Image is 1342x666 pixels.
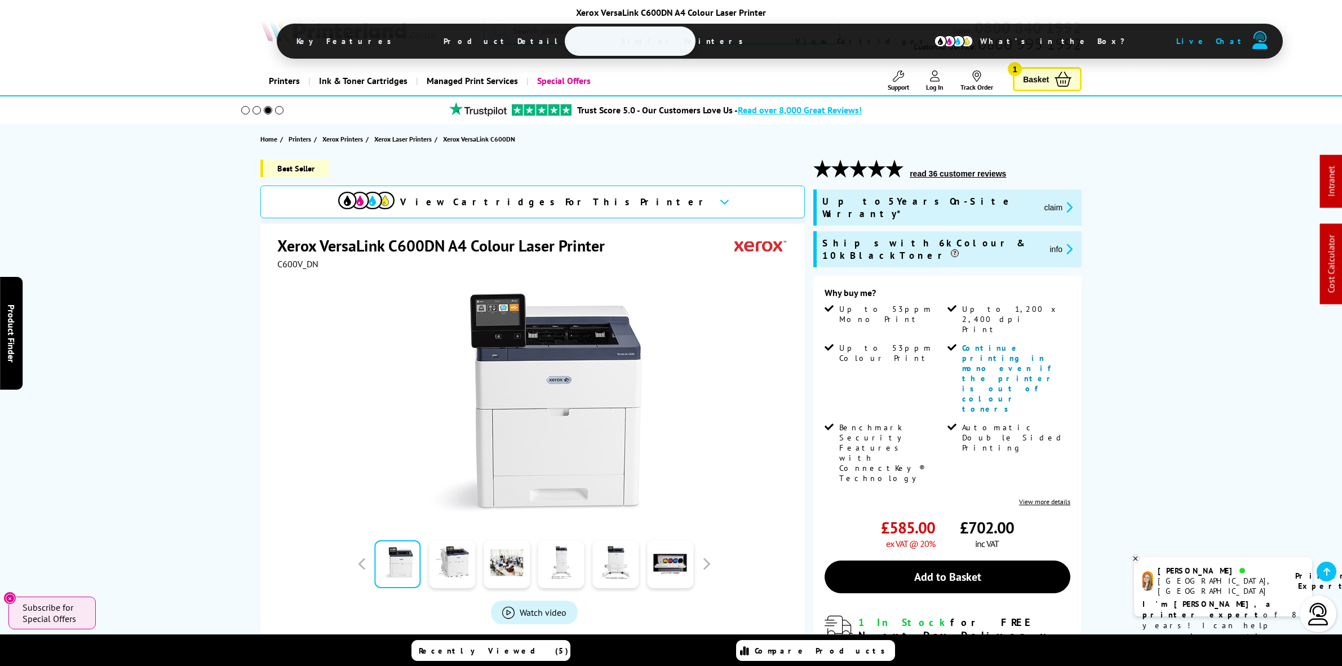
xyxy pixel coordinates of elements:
span: Xerox Printers [322,133,363,145]
img: cmyk-icon.svg [934,35,973,47]
p: of 8 years! I can help you choose the right product [1142,599,1304,652]
span: Basket [1023,72,1049,87]
div: [GEOGRAPHIC_DATA], [GEOGRAPHIC_DATA] [1158,576,1281,596]
a: Basket 1 [1013,67,1082,91]
span: Xerox VersaLink C600DN [443,133,515,145]
span: Key Features [280,28,414,55]
a: Special Offers [526,67,599,95]
span: View Cartridges For This Printer [400,196,710,208]
span: Recently Viewed (5) [419,646,569,656]
img: View Cartridges [338,192,395,209]
span: Support [888,83,909,91]
img: amy-livechat.png [1142,571,1153,591]
button: promo-description [1040,201,1076,214]
span: Product Details [427,28,592,55]
a: Compare Products [736,640,895,661]
span: Watch video [520,607,566,618]
img: trustpilot rating [444,102,512,116]
b: I'm [PERSON_NAME], a printer expert [1142,599,1274,620]
span: Home [260,133,277,145]
span: Up to 5 Years On-Site Warranty* [822,195,1035,220]
span: £585.00 [881,517,935,538]
span: What’s in the Box? [963,28,1153,55]
span: Benchmark Security Features with ConnectKey® Technology [839,422,945,483]
span: 1 In Stock [858,616,950,629]
div: Xerox VersaLink C600DN A4 Colour Laser Printer [277,7,1066,18]
div: [PERSON_NAME] [1158,566,1281,576]
span: Automatic Double Sided Printing [962,422,1068,453]
a: Recently Viewed (5) [411,640,570,661]
span: Up to 1,200 x 2,400 dpi Print [962,304,1068,334]
span: Up to 53ppm Mono Print [839,304,945,324]
span: 1 [1008,62,1022,76]
span: ex VAT @ 20% [886,538,935,549]
span: inc VAT [975,538,999,549]
h1: Xerox VersaLink C600DN A4 Colour Laser Printer [277,235,616,256]
div: for FREE Next Day Delivery [858,616,1070,642]
button: promo-description [1047,242,1077,255]
a: Intranet [1326,166,1337,197]
a: Product_All_Videos [491,601,578,624]
span: View Cartridges [778,27,951,56]
a: Printers [289,133,314,145]
span: Similar Printers [604,28,766,55]
a: Printers [260,67,308,95]
span: C600V_DN [277,258,318,270]
span: Continue printing in mono even if the printer is out of colour toners [962,343,1057,414]
span: £702.00 [960,517,1014,538]
a: Xerox Printers [322,133,366,145]
span: Product Finder [6,304,17,362]
span: Xerox Laser Printers [374,133,432,145]
span: Up to 53ppm Colour Print [839,343,945,363]
img: user-headset-light.svg [1307,603,1330,625]
button: Close [3,592,16,605]
img: user-headset-duotone.svg [1252,31,1268,49]
div: Why buy me? [825,287,1070,304]
span: Ink & Toner Cartridges [319,67,408,95]
img: trustpilot rating [512,104,572,116]
button: read 36 customer reviews [906,169,1009,179]
a: Ink & Toner Cartridges [308,67,416,95]
a: Xerox Laser Printers [374,133,435,145]
span: Compare Products [755,646,891,656]
span: Log In [926,83,944,91]
span: Subscribe for Special Offers [23,602,85,624]
span: Best Seller [260,160,329,177]
a: Managed Print Services [416,67,526,95]
a: Track Order [960,70,993,91]
a: Xerox VersaLink C600DN [443,133,518,145]
a: View more details [1019,497,1070,506]
a: Add to Basket [825,561,1070,593]
span: Live Chat [1176,36,1246,46]
a: Support [888,70,909,91]
a: Home [260,133,280,145]
img: Xerox [734,235,786,256]
span: Read over 8,000 Great Reviews! [738,104,862,116]
a: Trust Score 5.0 - Our Customers Love Us -Read over 8,000 Great Reviews! [577,104,862,116]
span: Printers [289,133,311,145]
a: Cost Calculator [1326,235,1337,293]
a: Log In [926,70,944,91]
img: Xerox VersaLink C600DN [424,292,645,513]
span: Ships with 6k Colour & 10k Black Toner [822,237,1040,262]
